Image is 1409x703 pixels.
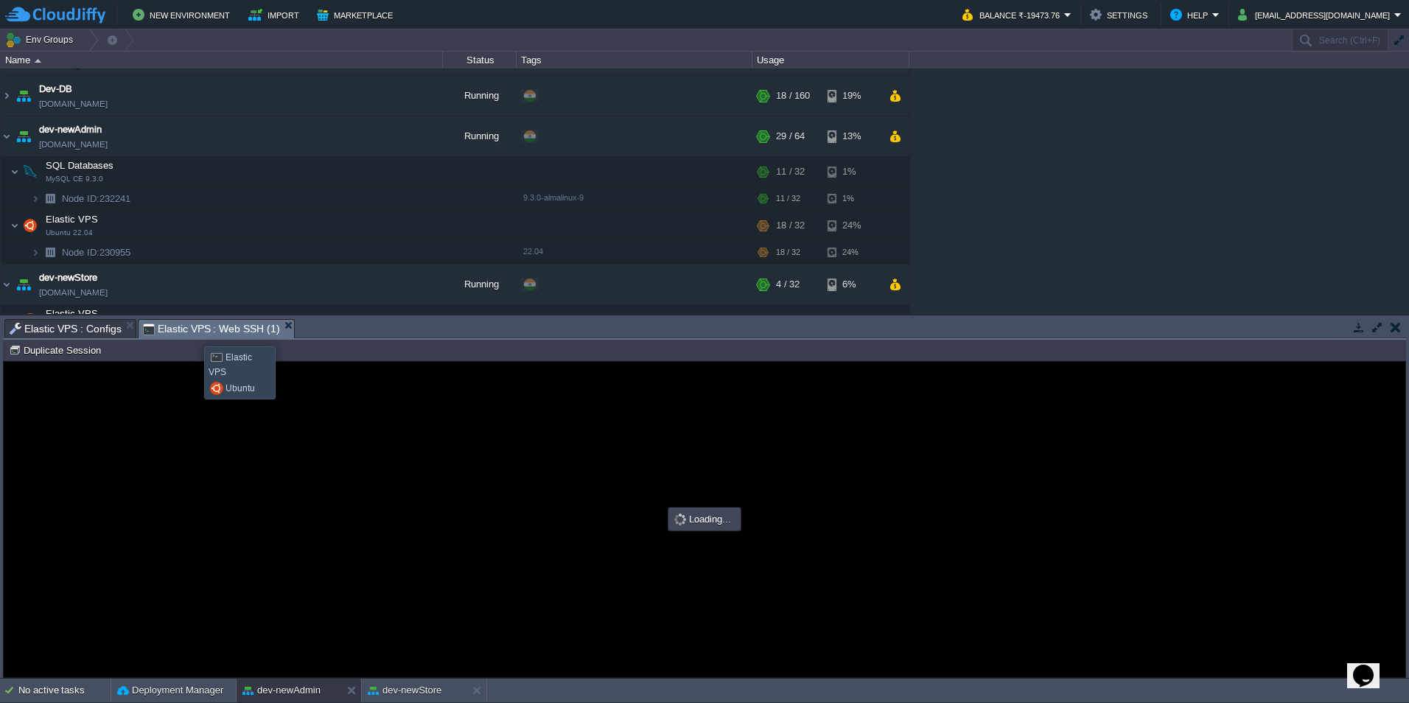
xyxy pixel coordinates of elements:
img: AMDAwAAAACH5BAEAAAAALAAAAAABAAEAAAICRAEAOw== [35,59,41,63]
div: Name [1,52,442,69]
div: Ubuntu [209,380,271,396]
span: Node ID: [62,247,99,258]
button: Balance ₹-19473.76 [962,6,1064,24]
a: Elastic VPS [44,308,100,319]
img: AMDAwAAAACH5BAEAAAAALAAAAAABAAEAAAICRAEAOw== [31,187,40,210]
div: 11 / 32 [776,187,800,210]
div: 29 / 64 [776,116,805,156]
img: CloudJiffy [5,6,105,24]
div: Loading... [670,509,739,529]
span: Node ID: [62,193,99,204]
button: Deployment Manager [117,683,223,698]
div: 1% [828,187,875,210]
div: Running [443,116,517,156]
img: AMDAwAAAACH5BAEAAAAALAAAAAABAAEAAAICRAEAOw== [10,157,19,186]
img: AMDAwAAAACH5BAEAAAAALAAAAAABAAEAAAICRAEAOw== [10,305,19,335]
div: 18 / 32 [776,241,800,264]
a: Node ID:232241 [60,192,133,205]
button: Help [1170,6,1212,24]
button: dev-newStore [368,683,441,698]
span: 22.04 [523,247,543,256]
img: AMDAwAAAACH5BAEAAAAALAAAAAABAAEAAAICRAEAOw== [20,305,41,335]
img: AMDAwAAAACH5BAEAAAAALAAAAAABAAEAAAICRAEAOw== [13,76,34,116]
div: Tags [517,52,752,69]
a: Dev-DB [39,82,72,97]
div: Running [443,265,517,304]
a: Node ID:230955 [60,246,133,259]
span: Elastic VPS : Configs [10,320,122,337]
div: 6% [828,265,875,304]
a: dev-newStore [39,270,97,285]
iframe: chat widget [1347,644,1394,688]
img: AMDAwAAAACH5BAEAAAAALAAAAAABAAEAAAICRAEAOw== [20,157,41,186]
span: [DOMAIN_NAME] [39,137,108,152]
span: 230955 [60,246,133,259]
button: Settings [1090,6,1152,24]
img: AMDAwAAAACH5BAEAAAAALAAAAAABAAEAAAICRAEAOw== [1,76,13,116]
div: 18 / 32 [776,211,805,240]
span: [DOMAIN_NAME] [39,97,108,111]
span: Elastic VPS [44,307,100,320]
img: AMDAwAAAACH5BAEAAAAALAAAAAABAAEAAAICRAEAOw== [40,241,60,264]
a: SQL DatabasesMySQL CE 9.3.0 [44,160,116,171]
span: [DOMAIN_NAME] [39,285,108,300]
div: 24% [828,241,875,264]
div: Status [444,52,516,69]
span: Ubuntu 22.04 [46,228,93,237]
div: 24% [828,211,875,240]
div: 13% [828,116,875,156]
img: AMDAwAAAACH5BAEAAAAALAAAAAABAAEAAAICRAEAOw== [13,265,34,304]
span: Elastic VPS [44,213,100,225]
button: [EMAIL_ADDRESS][DOMAIN_NAME] [1238,6,1394,24]
div: 18 / 160 [776,76,810,116]
span: Elastic VPS : Web SSH (1) [143,320,280,338]
button: New Environment [133,6,234,24]
div: 4 / 32 [776,305,800,335]
img: AMDAwAAAACH5BAEAAAAALAAAAAABAAEAAAICRAEAOw== [20,211,41,240]
div: 1% [828,157,875,186]
span: 232241 [60,192,133,205]
img: AMDAwAAAACH5BAEAAAAALAAAAAABAAEAAAICRAEAOw== [40,187,60,210]
button: Duplicate Session [9,343,105,357]
span: 9.3.0-almalinux-9 [523,193,584,202]
div: 4 / 32 [776,265,800,304]
img: AMDAwAAAACH5BAEAAAAALAAAAAABAAEAAAICRAEAOw== [13,116,34,156]
button: Env Groups [5,29,78,50]
div: 11 / 32 [776,157,805,186]
div: Running [443,76,517,116]
div: 6% [828,305,875,335]
div: Usage [753,52,909,69]
div: No active tasks [18,679,111,702]
img: AMDAwAAAACH5BAEAAAAALAAAAAABAAEAAAICRAEAOw== [31,241,40,264]
img: AMDAwAAAACH5BAEAAAAALAAAAAABAAEAAAICRAEAOw== [1,265,13,304]
span: SQL Databases [44,159,116,172]
div: 19% [828,76,875,116]
button: dev-newAdmin [242,683,321,698]
button: Marketplace [317,6,397,24]
a: dev-newAdmin [39,122,102,137]
a: Elastic VPSUbuntu 22.04 [44,214,100,225]
img: AMDAwAAAACH5BAEAAAAALAAAAAABAAEAAAICRAEAOw== [1,116,13,156]
div: Elastic VPS [209,349,271,380]
span: MySQL CE 9.3.0 [46,175,103,183]
img: AMDAwAAAACH5BAEAAAAALAAAAAABAAEAAAICRAEAOw== [10,211,19,240]
button: Import [248,6,304,24]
